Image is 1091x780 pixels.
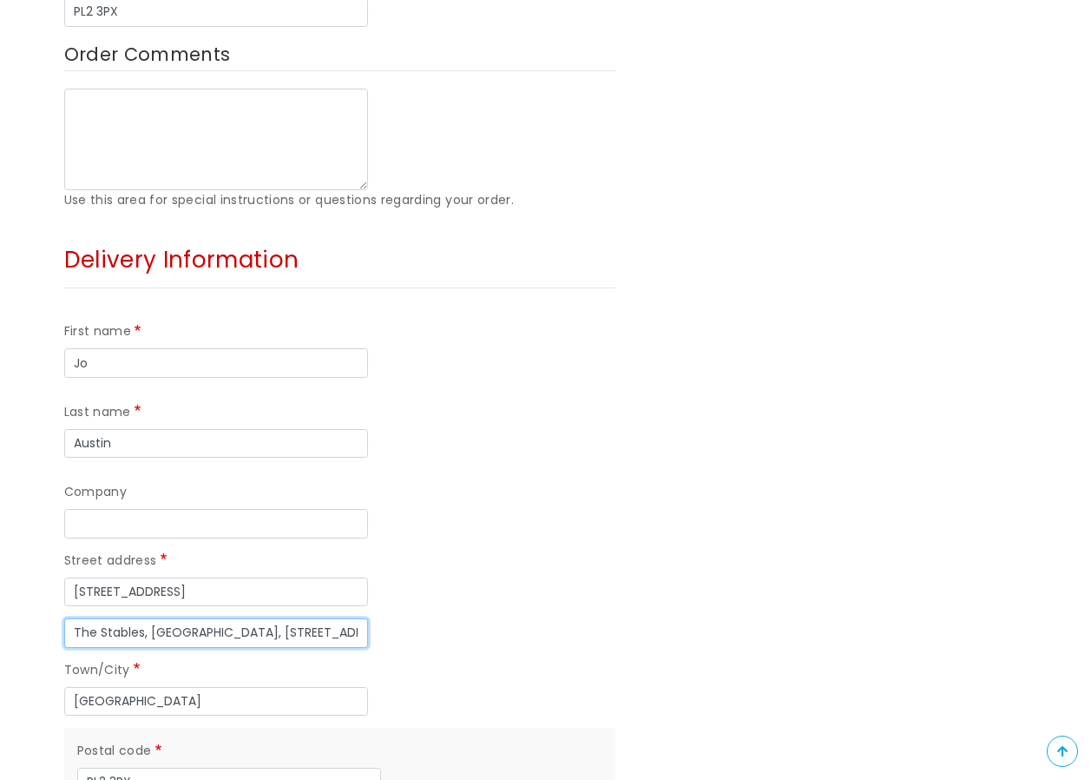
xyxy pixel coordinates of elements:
label: First name [64,321,145,342]
label: Company [64,482,127,503]
label: Last name [64,402,145,423]
label: Town/City [64,660,144,681]
span: Delivery Information [64,244,299,275]
label: Postal code [77,741,165,762]
label: Street address [64,551,170,572]
label: Order Comments [64,39,615,71]
div: Use this area for special instructions or questions regarding your order. [64,190,615,211]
